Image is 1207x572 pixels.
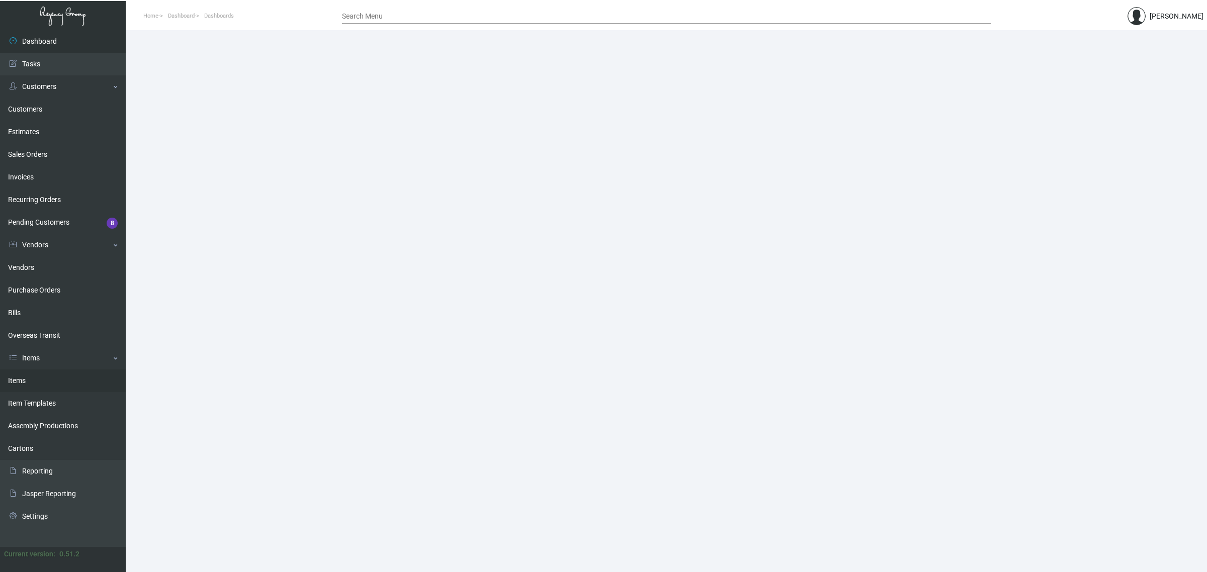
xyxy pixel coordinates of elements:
img: admin@bootstrapmaster.com [1128,7,1146,25]
span: Home [143,13,158,19]
div: [PERSON_NAME] [1150,11,1203,22]
div: 0.51.2 [59,549,79,559]
span: Dashboards [204,13,234,19]
span: Dashboard [168,13,195,19]
div: Current version: [4,549,55,559]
